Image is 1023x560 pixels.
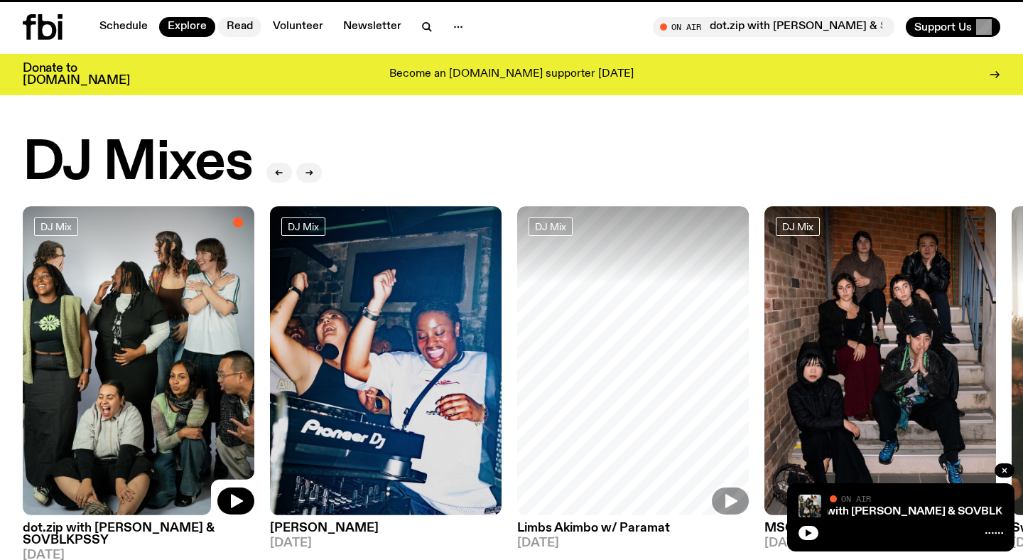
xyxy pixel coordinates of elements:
a: DJ Mix [34,217,78,236]
h3: dot.zip with [PERSON_NAME] & SOVBLKPSSY [23,522,254,546]
span: DJ Mix [40,221,72,232]
span: DJ Mix [782,221,813,232]
a: Volunteer [264,17,332,37]
h3: MSG4000 [764,522,996,534]
h3: [PERSON_NAME] [270,522,502,534]
span: Support Us [914,21,972,33]
button: On Airdot.zip with [PERSON_NAME] & SOVBLKPSSY [653,17,894,37]
button: Support Us [906,17,1000,37]
a: Schedule [91,17,156,37]
a: Explore [159,17,215,37]
a: DJ Mix [776,217,820,236]
a: MSG4000[DATE] [764,515,996,549]
a: DJ Mix [281,217,325,236]
span: [DATE] [517,537,749,549]
span: [DATE] [764,537,996,549]
h2: DJ Mixes [23,136,252,190]
a: [PERSON_NAME][DATE] [270,515,502,549]
a: Newsletter [335,17,410,37]
a: DJ Mix [529,217,573,236]
p: Become an [DOMAIN_NAME] supporter [DATE] [389,68,634,81]
a: Read [218,17,261,37]
span: [DATE] [270,537,502,549]
h3: Limbs Akimbo w/ Paramat [517,522,749,534]
span: On Air [841,494,871,503]
span: DJ Mix [535,221,566,232]
a: Limbs Akimbo w/ Paramat[DATE] [517,515,749,549]
span: DJ Mix [288,221,319,232]
h3: Donate to [DOMAIN_NAME] [23,63,130,87]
